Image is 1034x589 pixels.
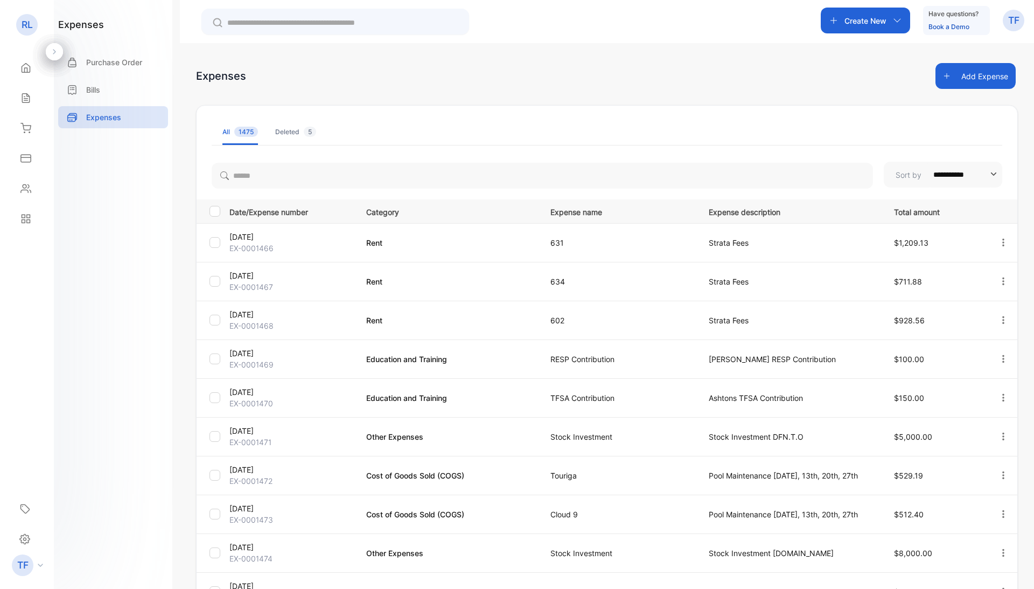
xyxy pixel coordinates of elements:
[366,509,528,520] p: Cost of Goods Sold (COGS)
[709,392,872,404] p: Ashtons TFSA Contribution
[229,270,353,281] p: [DATE]
[894,471,923,480] span: $529.19
[894,238,928,247] span: $1,209.13
[229,514,353,525] p: EX-0001473
[709,237,872,248] p: Strata Fees
[366,392,528,404] p: Education and Training
[894,510,924,519] span: $512.40
[896,169,921,181] p: Sort by
[58,51,168,73] a: Purchase Order
[844,15,886,26] p: Create New
[894,432,932,441] span: $5,000.00
[709,470,872,481] p: Pool Maintenance [DATE], 13th, 20th, 27th
[234,127,258,137] span: 1475
[229,281,353,293] p: EX-0001467
[550,204,687,218] p: Expense name
[709,431,872,442] p: Stock Investment DFN.T.O
[229,475,353,487] p: EX-0001472
[22,18,33,32] p: RL
[229,542,353,553] p: [DATE]
[366,548,528,559] p: Other Expenses
[229,359,353,370] p: EX-0001469
[709,204,872,218] p: Expense description
[894,277,922,286] span: $711.88
[229,231,353,242] p: [DATE]
[550,548,687,559] p: Stock Investment
[86,112,121,123] p: Expenses
[366,276,528,287] p: Rent
[894,549,932,558] span: $8,000.00
[550,431,687,442] p: Stock Investment
[229,242,353,254] p: EX-0001466
[86,57,142,68] p: Purchase Order
[366,204,528,218] p: Category
[709,315,872,326] p: Strata Fees
[17,558,29,572] p: TF
[709,509,872,520] p: Pool Maintenance [DATE], 13th, 20th, 27th
[709,548,872,559] p: Stock Investment [DOMAIN_NAME]
[550,470,687,481] p: Touriga
[1003,8,1024,33] button: TF
[550,237,687,248] p: 631
[550,276,687,287] p: 634
[928,23,969,31] a: Book a Demo
[58,17,104,32] h1: expenses
[550,315,687,326] p: 602
[550,392,687,404] p: TFSA Contribution
[229,425,353,436] p: [DATE]
[229,309,353,320] p: [DATE]
[894,355,924,364] span: $100.00
[894,316,925,325] span: $928.56
[935,63,1016,89] button: Add Expense
[229,503,353,514] p: [DATE]
[884,162,1002,188] button: Sort by
[58,79,168,101] a: Bills
[196,68,246,84] div: Expenses
[58,106,168,128] a: Expenses
[229,398,353,409] p: EX-0001470
[366,237,528,248] p: Rent
[821,8,910,33] button: Create New
[894,204,976,218] p: Total amount
[86,84,100,95] p: Bills
[709,354,872,365] p: [PERSON_NAME] RESP Contribution
[928,9,979,19] p: Have questions?
[222,127,258,137] div: All
[229,553,353,564] p: EX-0001474
[709,276,872,287] p: Strata Fees
[229,464,353,475] p: [DATE]
[275,127,316,137] div: Deleted
[550,354,687,365] p: RESP Contribution
[229,386,353,398] p: [DATE]
[304,127,316,137] span: 5
[229,348,353,359] p: [DATE]
[1008,13,1019,27] p: TF
[366,431,528,442] p: Other Expenses
[550,509,687,520] p: Cloud 9
[366,470,528,481] p: Cost of Goods Sold (COGS)
[366,354,528,365] p: Education and Training
[229,320,353,331] p: EX-0001468
[229,436,353,448] p: EX-0001471
[366,315,528,326] p: Rent
[894,393,924,403] span: $150.00
[229,204,353,218] p: Date/Expense number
